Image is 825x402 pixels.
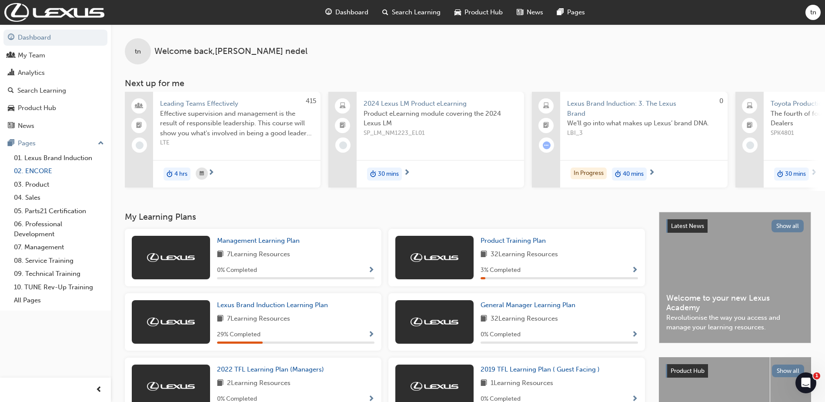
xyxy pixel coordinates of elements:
[567,99,721,118] span: Lexus Brand Induction: 3. The Lexus Brand
[747,120,753,131] span: booktick-icon
[10,164,107,178] a: 02. ENCORE
[785,169,806,179] span: 30 mins
[517,7,523,18] span: news-icon
[481,237,546,245] span: Product Training Plan
[3,47,107,64] a: My Team
[392,7,441,17] span: Search Learning
[666,293,804,313] span: Welcome to your new Lexus Academy
[10,178,107,191] a: 03. Product
[217,300,331,310] a: Lexus Brand Induction Learning Plan
[481,314,487,325] span: book-icon
[217,265,257,275] span: 0 % Completed
[8,140,14,147] span: pages-icon
[227,314,290,325] span: 7 Learning Resources
[631,331,638,339] span: Show Progress
[217,378,224,389] span: book-icon
[8,104,14,112] span: car-icon
[18,138,36,148] div: Pages
[10,151,107,165] a: 01. Lexus Brand Induction
[368,265,374,276] button: Show Progress
[411,318,458,326] img: Trak
[325,7,332,18] span: guage-icon
[464,7,503,17] span: Product Hub
[147,382,195,391] img: Trak
[160,109,314,138] span: Effective supervision and management is the result of responsible leadership. This course will sh...
[666,364,804,378] a: Product HubShow all
[147,318,195,326] img: Trak
[217,365,327,375] a: 2022 TFL Learning Plan (Managers)
[136,141,144,149] span: learningRecordVerb_NONE-icon
[10,267,107,281] a: 09. Technical Training
[340,100,346,112] span: laptop-icon
[227,249,290,260] span: 7 Learning Resources
[10,281,107,294] a: 10. TUNE Rev-Up Training
[227,378,291,389] span: 2 Learning Resources
[3,28,107,135] button: DashboardMy TeamAnalyticsSearch LearningProduct HubNews
[3,65,107,81] a: Analytics
[335,7,368,17] span: Dashboard
[810,7,816,17] span: tn
[747,100,753,112] span: laptop-icon
[217,236,303,246] a: Management Learning Plan
[208,169,214,177] span: next-icon
[3,118,107,134] a: News
[154,47,307,57] span: Welcome back , [PERSON_NAME] nedel
[10,294,107,307] a: All Pages
[370,168,376,180] span: duration-icon
[217,249,224,260] span: book-icon
[125,212,645,222] h3: My Learning Plans
[8,69,14,77] span: chart-icon
[18,103,56,113] div: Product Hub
[364,128,517,138] span: SP_LM_NM1223_EL01
[364,99,517,109] span: 2024 Lexus LM Product eLearning
[777,168,783,180] span: duration-icon
[481,265,521,275] span: 3 % Completed
[368,331,374,339] span: Show Progress
[772,365,805,377] button: Show all
[98,138,104,149] span: up-icon
[378,169,399,179] span: 30 mins
[746,141,754,149] span: learningRecordVerb_NONE-icon
[404,169,410,177] span: next-icon
[491,314,558,325] span: 32 Learning Resources
[491,378,553,389] span: 1 Learning Resources
[136,120,142,131] span: booktick-icon
[550,3,592,21] a: pages-iconPages
[174,169,187,179] span: 4 hrs
[368,329,374,340] button: Show Progress
[217,314,224,325] span: book-icon
[217,237,300,245] span: Management Learning Plan
[623,169,644,179] span: 40 mins
[17,86,66,96] div: Search Learning
[10,204,107,218] a: 05. Parts21 Certification
[135,47,141,57] span: tn
[481,378,487,389] span: book-icon
[510,3,550,21] a: news-iconNews
[96,385,102,395] span: prev-icon
[481,301,575,309] span: General Manager Learning Plan
[125,92,321,188] a: 415Leading Teams EffectivelyEffective supervision and management is the result of responsible lea...
[3,135,107,151] button: Pages
[340,120,346,131] span: booktick-icon
[481,300,579,310] a: General Manager Learning Plan
[217,330,261,340] span: 29 % Completed
[795,372,816,393] iframe: Intercom live chat
[10,218,107,241] a: 06. Professional Development
[648,169,655,177] span: next-icon
[532,92,728,188] a: 0Lexus Brand Induction: 3. The Lexus BrandWe’ll go into what makes up Lexus’ brand DNA.LBI_3In Pr...
[557,7,564,18] span: pages-icon
[3,83,107,99] a: Search Learning
[375,3,448,21] a: search-iconSearch Learning
[666,219,804,233] a: Latest NewsShow all
[3,30,107,46] a: Dashboard
[719,97,723,105] span: 0
[10,254,107,268] a: 08. Service Training
[448,3,510,21] a: car-iconProduct Hub
[527,7,543,17] span: News
[111,78,825,88] h3: Next up for me
[481,330,521,340] span: 0 % Completed
[160,138,314,148] span: LTE
[147,253,195,262] img: Trak
[4,3,104,22] a: Trak
[805,5,821,20] button: tn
